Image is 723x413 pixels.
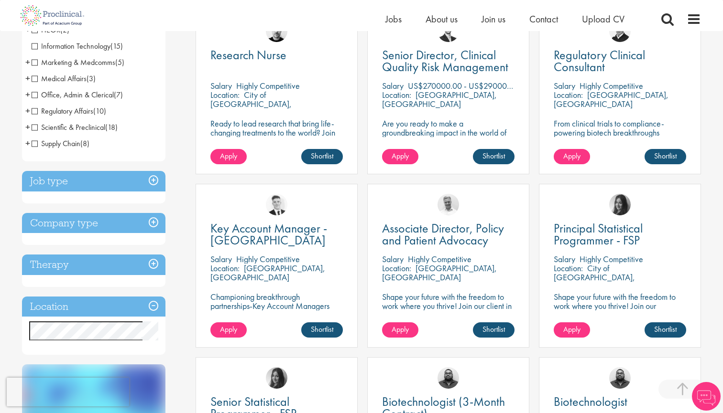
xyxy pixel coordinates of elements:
[473,322,515,338] a: Shortlist
[482,13,505,25] a: Join us
[32,57,124,67] span: Marketing & Medcomms
[266,367,287,389] img: Heidi Hennigan
[382,263,497,283] p: [GEOGRAPHIC_DATA], [GEOGRAPHIC_DATA]
[32,106,93,116] span: Regulatory Affairs
[554,292,686,328] p: Shape your future with the freedom to work where you thrive! Join our pharmaceutical client with ...
[382,254,404,265] span: Salary
[32,138,80,148] span: Supply Chain
[32,74,96,84] span: Medical Affairs
[210,220,327,248] span: Key Account Manager - [GEOGRAPHIC_DATA]
[25,120,30,134] span: +
[382,49,515,73] a: Senior Director, Clinical Quality Risk Management
[22,171,165,191] h3: Job type
[408,80,559,91] p: US$270000.00 - US$290000.00 per annum
[80,138,89,148] span: (8)
[645,322,686,338] a: Shortlist
[554,263,583,274] span: Location:
[32,138,89,148] span: Supply Chain
[554,47,645,75] span: Regulatory Clinical Consultant
[392,324,409,334] span: Apply
[529,13,558,25] span: Contact
[301,322,343,338] a: Shortlist
[32,90,123,100] span: Office, Admin & Clerical
[580,80,643,91] p: Highly Competitive
[32,106,106,116] span: Regulatory Affairs
[25,87,30,102] span: +
[692,382,721,411] img: Chatbot
[266,21,287,42] a: Dean Fisher
[382,89,411,100] span: Location:
[87,74,96,84] span: (3)
[382,89,497,109] p: [GEOGRAPHIC_DATA], [GEOGRAPHIC_DATA]
[382,47,508,75] span: Senior Director, Clinical Quality Risk Management
[210,149,247,164] a: Apply
[609,21,631,42] img: Peter Duvall
[210,80,232,91] span: Salary
[32,41,110,51] span: Information Technology
[22,297,165,317] h3: Location
[210,119,343,164] p: Ready to lead research that bring life-changing treatments to the world? Join our client at the f...
[382,292,515,319] p: Shape your future with the freedom to work where you thrive! Join our client in this hybrid role ...
[438,21,459,42] img: Joshua Godden
[609,194,631,215] a: Heidi Hennigan
[210,292,343,328] p: Championing breakthrough partnerships-Key Account Managers turn biotech innovation into lasting c...
[32,122,105,132] span: Scientific & Preclinical
[382,263,411,274] span: Location:
[32,122,118,132] span: Scientific & Preclinical
[115,57,124,67] span: (5)
[580,254,643,265] p: Highly Competitive
[210,89,292,118] p: City of [GEOGRAPHIC_DATA], [GEOGRAPHIC_DATA]
[220,324,237,334] span: Apply
[554,222,686,246] a: Principal Statistical Programmer - FSP
[609,367,631,389] img: Ashley Bennett
[392,151,409,161] span: Apply
[110,41,123,51] span: (15)
[554,263,635,292] p: City of [GEOGRAPHIC_DATA], [GEOGRAPHIC_DATA]
[554,119,686,155] p: From clinical trials to compliance-powering biotech breakthroughs remotely, where precision meets...
[7,378,129,406] iframe: reCAPTCHA
[385,13,402,25] a: Jobs
[114,90,123,100] span: (7)
[25,71,30,85] span: +
[25,55,30,69] span: +
[382,322,418,338] a: Apply
[554,49,686,73] a: Regulatory Clinical Consultant
[210,263,240,274] span: Location:
[93,106,106,116] span: (10)
[438,194,459,215] a: Joshua Bye
[563,324,581,334] span: Apply
[210,263,325,283] p: [GEOGRAPHIC_DATA], [GEOGRAPHIC_DATA]
[554,393,627,410] span: Biotechnologist
[473,149,515,164] a: Shortlist
[210,49,343,61] a: Research Nurse
[32,41,123,51] span: Information Technology
[22,213,165,233] div: Company type
[236,254,300,265] p: Highly Competitive
[382,220,504,248] span: Associate Director, Policy and Patient Advocacy
[266,194,287,215] img: Nicolas Daniel
[554,254,575,265] span: Salary
[32,57,115,67] span: Marketing & Medcomms
[210,222,343,246] a: Key Account Manager - [GEOGRAPHIC_DATA]
[382,149,418,164] a: Apply
[210,254,232,265] span: Salary
[22,254,165,275] h3: Therapy
[426,13,458,25] a: About us
[582,13,624,25] a: Upload CV
[105,122,118,132] span: (18)
[554,220,643,248] span: Principal Statistical Programmer - FSP
[382,80,404,91] span: Salary
[220,151,237,161] span: Apply
[554,89,583,100] span: Location:
[554,80,575,91] span: Salary
[32,74,87,84] span: Medical Affairs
